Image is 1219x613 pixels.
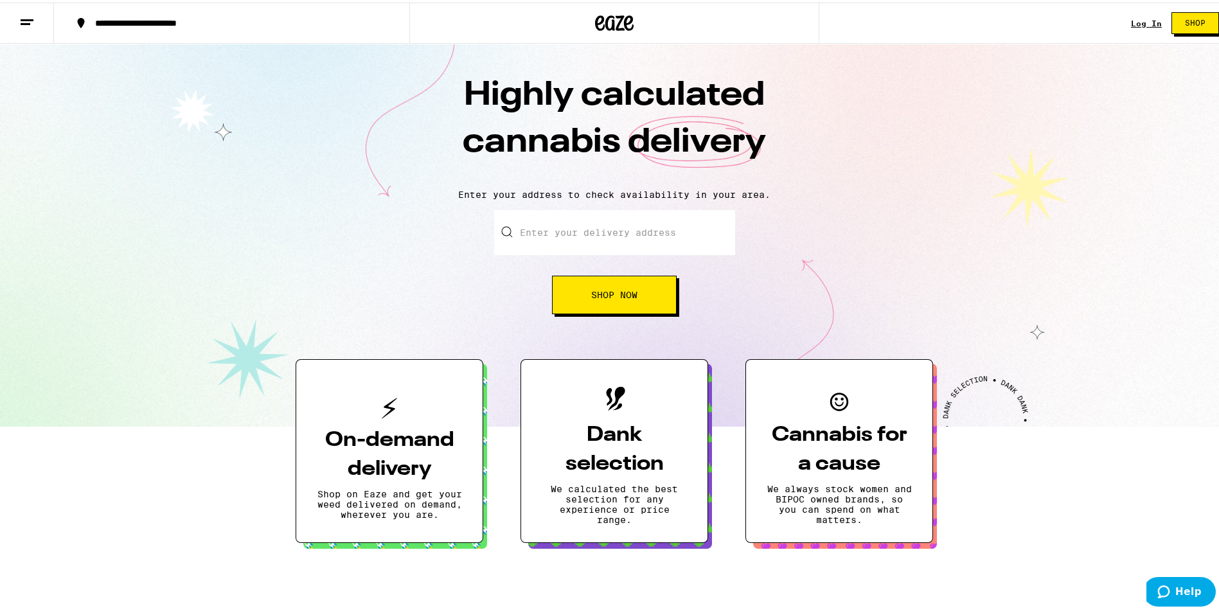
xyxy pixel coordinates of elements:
p: We calculated the best selection for any experience or price range. [542,481,687,522]
p: Shop on Eaze and get your weed delivered on demand, wherever you are. [317,486,462,517]
button: Shop Now [552,273,677,312]
p: Enter your address to check availability in your area. [13,187,1216,197]
h1: Highly calculated cannabis delivery [389,70,839,177]
button: On-demand deliveryShop on Eaze and get your weed delivered on demand, wherever you are. [296,357,483,540]
iframe: Opens a widget where you can find more information [1146,574,1216,607]
h3: Cannabis for a cause [767,418,912,476]
h3: Dank selection [542,418,687,476]
p: We always stock women and BIPOC owned brands, so you can spend on what matters. [767,481,912,522]
span: Shop Now [591,288,637,297]
button: Dank selectionWe calculated the best selection for any experience or price range. [521,357,708,540]
div: Log In [1131,17,1162,25]
span: Shop [1185,17,1206,24]
button: Cannabis for a causeWe always stock women and BIPOC owned brands, so you can spend on what matters. [745,357,933,540]
button: Shop [1171,10,1219,31]
input: Enter your delivery address [494,208,735,253]
h3: On-demand delivery [317,423,462,481]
